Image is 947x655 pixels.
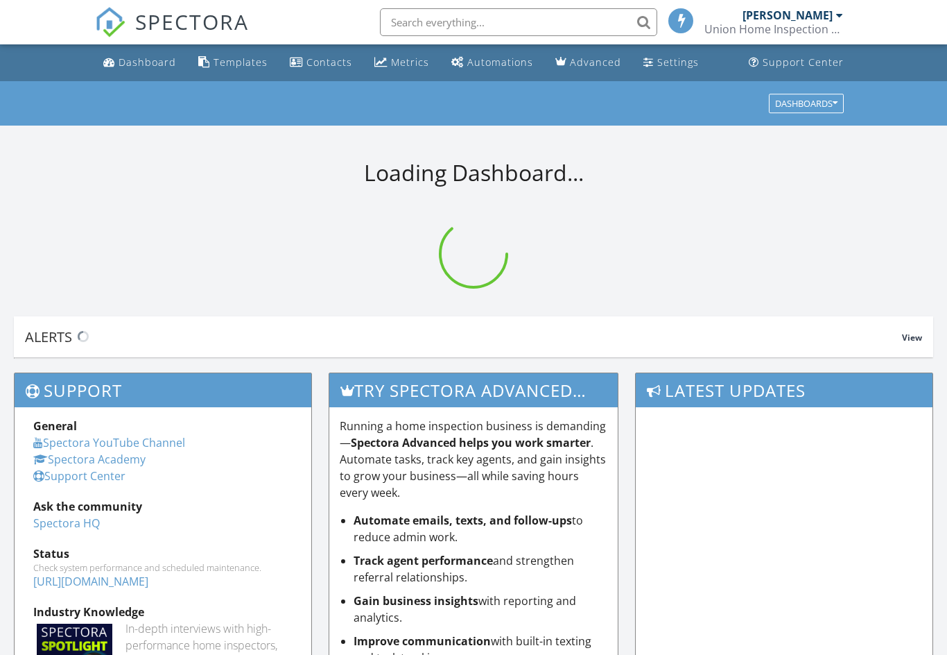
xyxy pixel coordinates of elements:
div: Dashboards [775,99,837,108]
h3: Try spectora advanced [DATE] [329,373,618,407]
a: Contacts [284,50,358,76]
input: Search everything... [380,8,657,36]
div: Support Center [763,56,844,69]
div: Metrics [391,56,429,69]
strong: Spectora Advanced helps you work smarter [351,435,591,450]
h3: Latest Updates [636,373,932,407]
a: Spectora YouTube Channel [33,435,185,450]
div: Ask the community [33,498,293,515]
a: Metrics [369,50,435,76]
div: Advanced [570,56,621,69]
strong: Gain business insights [354,593,478,609]
a: Dashboard [98,50,182,76]
li: with reporting and analytics. [354,593,607,626]
a: Settings [638,50,704,76]
strong: Improve communication [354,633,491,649]
a: Automations (Basic) [446,50,539,76]
strong: General [33,418,77,434]
p: Running a home inspection business is demanding— . Automate tasks, track key agents, and gain ins... [340,418,607,501]
div: Contacts [306,56,352,69]
div: Automations [467,56,533,69]
div: Check system performance and scheduled maintenance. [33,562,293,573]
div: Alerts [25,327,902,346]
a: SPECTORA [95,19,249,48]
div: [PERSON_NAME] [742,8,833,22]
div: Templates [214,56,268,69]
a: [URL][DOMAIN_NAME] [33,574,148,589]
a: Templates [193,50,273,76]
h3: Support [15,373,311,407]
a: Spectora Academy [33,452,146,467]
a: Support Center [743,50,849,76]
div: Industry Knowledge [33,604,293,620]
a: Support Center [33,468,125,484]
li: and strengthen referral relationships. [354,552,607,586]
span: SPECTORA [135,7,249,36]
li: to reduce admin work. [354,512,607,545]
div: Union Home Inspection LLC [704,22,843,36]
span: View [902,332,922,343]
strong: Track agent performance [354,553,493,568]
a: Spectora HQ [33,516,100,531]
strong: Automate emails, texts, and follow-ups [354,513,572,528]
button: Dashboards [769,94,844,113]
div: Dashboard [119,56,176,69]
div: Settings [657,56,699,69]
a: Advanced [550,50,627,76]
img: The Best Home Inspection Software - Spectora [95,7,125,37]
div: Status [33,545,293,562]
